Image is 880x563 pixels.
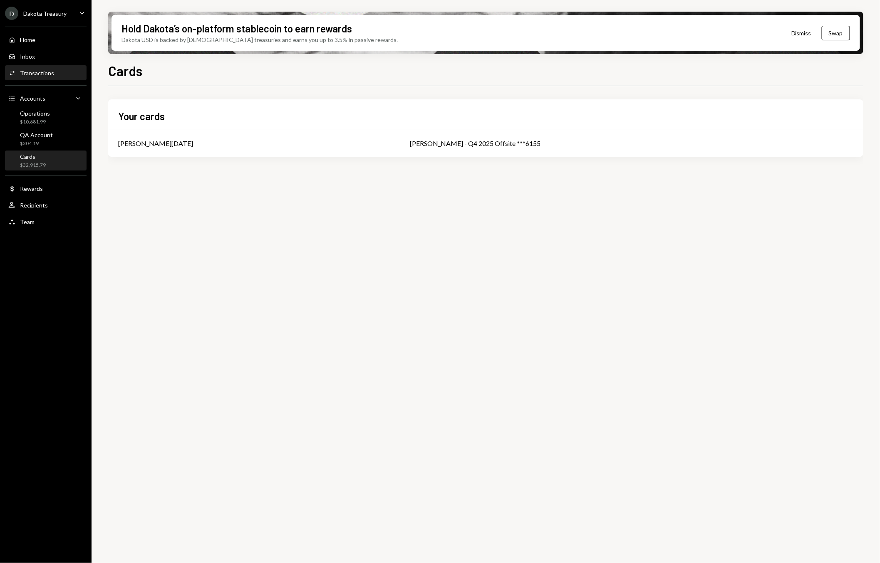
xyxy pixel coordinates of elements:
[20,119,50,126] div: $10,681.99
[20,131,53,138] div: QA Account
[20,202,48,209] div: Recipients
[118,138,193,148] div: [PERSON_NAME][DATE]
[5,129,87,149] a: QA Account$304.19
[5,181,87,196] a: Rewards
[5,32,87,47] a: Home
[20,140,53,147] div: $304.19
[5,7,18,20] div: D
[5,214,87,229] a: Team
[20,185,43,192] div: Rewards
[20,36,35,43] div: Home
[108,62,142,79] h1: Cards
[121,35,398,44] div: Dakota USD is backed by [DEMOGRAPHIC_DATA] treasuries and earns you up to 3.5% in passive rewards.
[781,23,822,43] button: Dismiss
[20,53,35,60] div: Inbox
[118,109,165,123] h2: Your cards
[20,110,50,117] div: Operations
[23,10,67,17] div: Dakota Treasury
[20,95,45,102] div: Accounts
[5,65,87,80] a: Transactions
[5,107,87,127] a: Operations$10,681.99
[20,218,35,225] div: Team
[20,162,46,169] div: $32,915.79
[121,22,352,35] div: Hold Dakota’s on-platform stablecoin to earn rewards
[822,26,850,40] button: Swap
[5,198,87,212] a: Recipients
[5,49,87,64] a: Inbox
[5,151,87,170] a: Cards$32,915.79
[20,153,46,160] div: Cards
[5,91,87,106] a: Accounts
[410,138,853,148] div: [PERSON_NAME] - Q4 2025 Offsite ***6155
[20,69,54,77] div: Transactions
